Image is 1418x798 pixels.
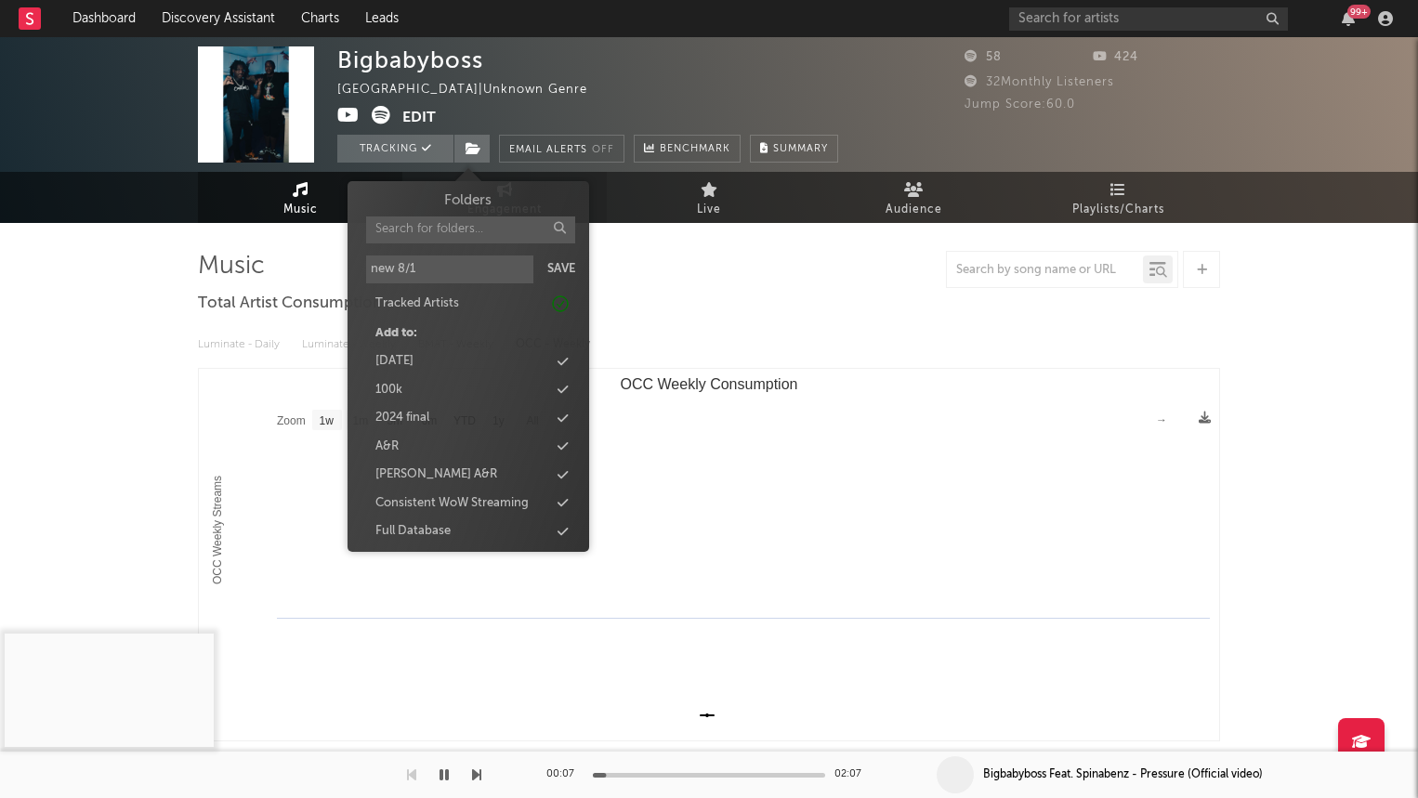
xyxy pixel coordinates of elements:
a: Live [607,172,811,223]
input: Search for artists [1009,7,1288,31]
span: Benchmark [660,138,730,161]
span: Summary [773,144,828,154]
input: Search by song name or URL [947,263,1143,278]
input: Search for folders... [366,216,575,243]
text: 1w [320,414,335,427]
iframe: Bigbabyboss Feat. Spinabenz - Pressure (Official video) [5,634,214,747]
a: Music [198,172,402,223]
div: Consistent WoW Streaming [375,494,529,513]
span: Playlists/Charts [1072,199,1164,221]
svg: OCC Weekly Consumption [199,369,1219,740]
a: Audience [811,172,1016,223]
button: Email AlertsOff [499,135,624,163]
div: 2024 final [375,409,429,427]
div: 00:07 [546,764,584,786]
a: Playlists/Charts [1016,172,1220,223]
span: 58 [965,51,1002,63]
div: [DATE] [375,352,414,371]
div: A&R [375,438,399,456]
div: 99 + [1347,5,1371,19]
span: Music [283,199,318,221]
div: [GEOGRAPHIC_DATA] | Unknown Genre [337,79,630,101]
div: [PERSON_NAME] A&R [375,465,497,484]
em: Off [592,145,614,155]
div: Bigbabyboss Feat. Spinabenz - Pressure (Official video) [983,766,1263,783]
button: 99+ [1342,11,1355,26]
span: Jump Score: 60.0 [965,98,1075,111]
div: Full Database [375,522,451,541]
div: 100k [375,381,402,399]
span: 32 Monthly Listeners [965,76,1114,88]
span: Total Artist Consumption [198,293,382,315]
div: Save [547,260,575,279]
a: Benchmark [634,135,741,163]
div: Add to: [375,324,417,343]
text: OCC Weekly Consumption [621,376,798,392]
text: OCC Weekly Streams [211,476,224,584]
span: 424 [1093,51,1138,63]
a: Engagement [402,172,607,223]
div: 02:07 [834,764,872,786]
h3: Folders [444,190,492,212]
button: Tracking [337,135,453,163]
div: Bigbabyboss [337,46,483,73]
button: Summary [750,135,838,163]
div: Tracked Artists [375,294,459,313]
text: → [1156,413,1167,426]
button: Edit [402,106,436,129]
span: Live [697,199,721,221]
text: Zoom [277,414,306,427]
span: Audience [886,199,942,221]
